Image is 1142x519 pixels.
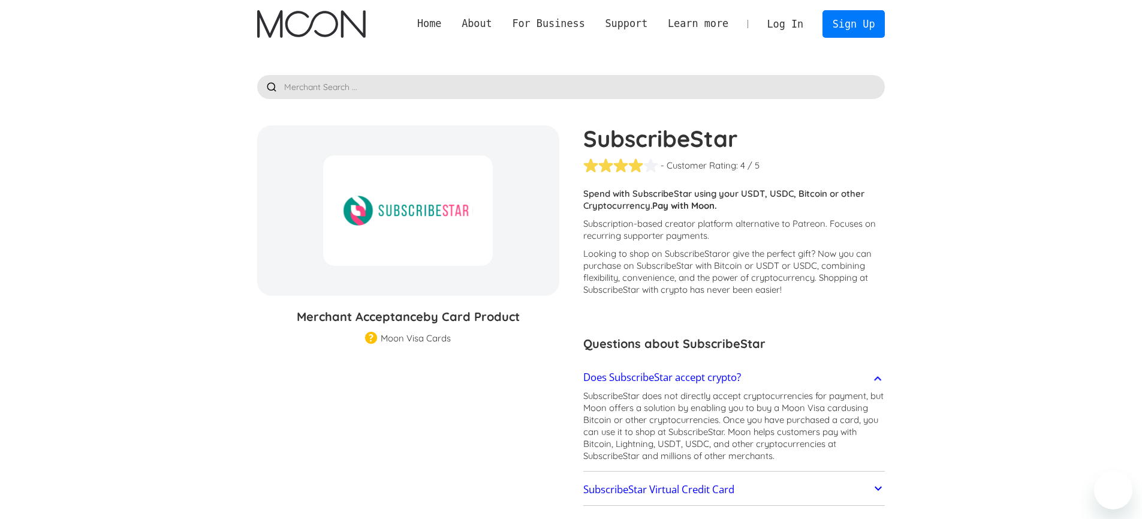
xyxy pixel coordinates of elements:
a: Sign Up [822,10,885,37]
div: About [451,16,502,31]
iframe: Button to launch messaging window [1094,471,1132,509]
a: Home [407,16,451,31]
div: / 5 [748,160,760,172]
h2: SubscribeStar Virtual Credit Card [583,484,734,496]
div: 4 [740,160,745,172]
div: Support [595,16,658,31]
p: Subscription-based creator platform alternative to Patreon. Focuses on recurring supporter payments. [583,218,885,242]
p: SubscribeStar does not directly accept cryptocurrencies for payment, but Moon offers a solution b... [583,390,885,462]
a: Log In [757,11,813,37]
a: Does SubscribeStar accept crypto? [583,365,885,390]
div: - Customer Rating: [661,160,738,172]
div: Moon Visa Cards [381,332,451,344]
div: For Business [502,16,595,31]
input: Merchant Search ... [257,75,885,99]
h2: Does SubscribeStar accept crypto? [583,371,741,383]
a: SubscribeStar Virtual Credit Card [583,477,885,502]
span: by Card Product [423,309,520,324]
div: Support [605,16,647,31]
strong: Pay with Moon. [652,200,717,211]
p: Looking to shop on SubscribeStar ? Now you can purchase on SubscribeStar with Bitcoin or USDT or ... [583,248,885,296]
h3: Merchant Acceptance [257,308,559,326]
img: Moon Logo [257,10,366,38]
span: or give the perfect gift [721,248,811,259]
div: Learn more [668,16,728,31]
p: Spend with SubscribeStar using your USDT, USDC, Bitcoin or other Cryptocurrency. [583,188,885,212]
div: About [462,16,492,31]
a: home [257,10,366,38]
div: Learn more [658,16,739,31]
h1: SubscribeStar [583,125,885,152]
div: For Business [512,16,584,31]
h3: Questions about SubscribeStar [583,335,885,353]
